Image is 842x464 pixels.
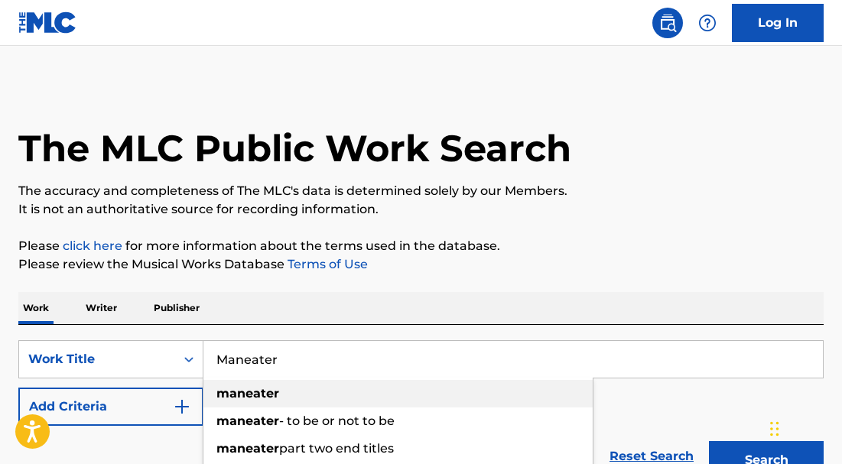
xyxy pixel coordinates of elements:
strong: maneater [216,414,279,428]
button: Add Criteria [18,388,203,426]
a: Log In [732,4,824,42]
a: Public Search [652,8,683,38]
p: Writer [81,292,122,324]
strong: maneater [216,386,279,401]
p: Publisher [149,292,204,324]
a: Terms of Use [284,257,368,271]
div: Help [692,8,723,38]
p: It is not an authoritative source for recording information. [18,200,824,219]
img: MLC Logo [18,11,77,34]
strong: maneater [216,441,279,456]
p: Work [18,292,54,324]
a: click here [63,238,122,253]
img: 9d2ae6d4665cec9f34b9.svg [173,397,191,416]
p: The accuracy and completeness of The MLC's data is determined solely by our Members. [18,182,824,200]
div: Work Title [28,350,166,368]
span: - to be or not to be [279,414,395,428]
div: Drag [770,406,779,452]
p: Please for more information about the terms used in the database. [18,237,824,255]
span: part two end titles [279,441,394,456]
iframe: Chat Widget [766,391,842,464]
h1: The MLC Public Work Search [18,125,571,171]
img: search [658,14,677,32]
img: help [698,14,717,32]
p: Please review the Musical Works Database [18,255,824,274]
